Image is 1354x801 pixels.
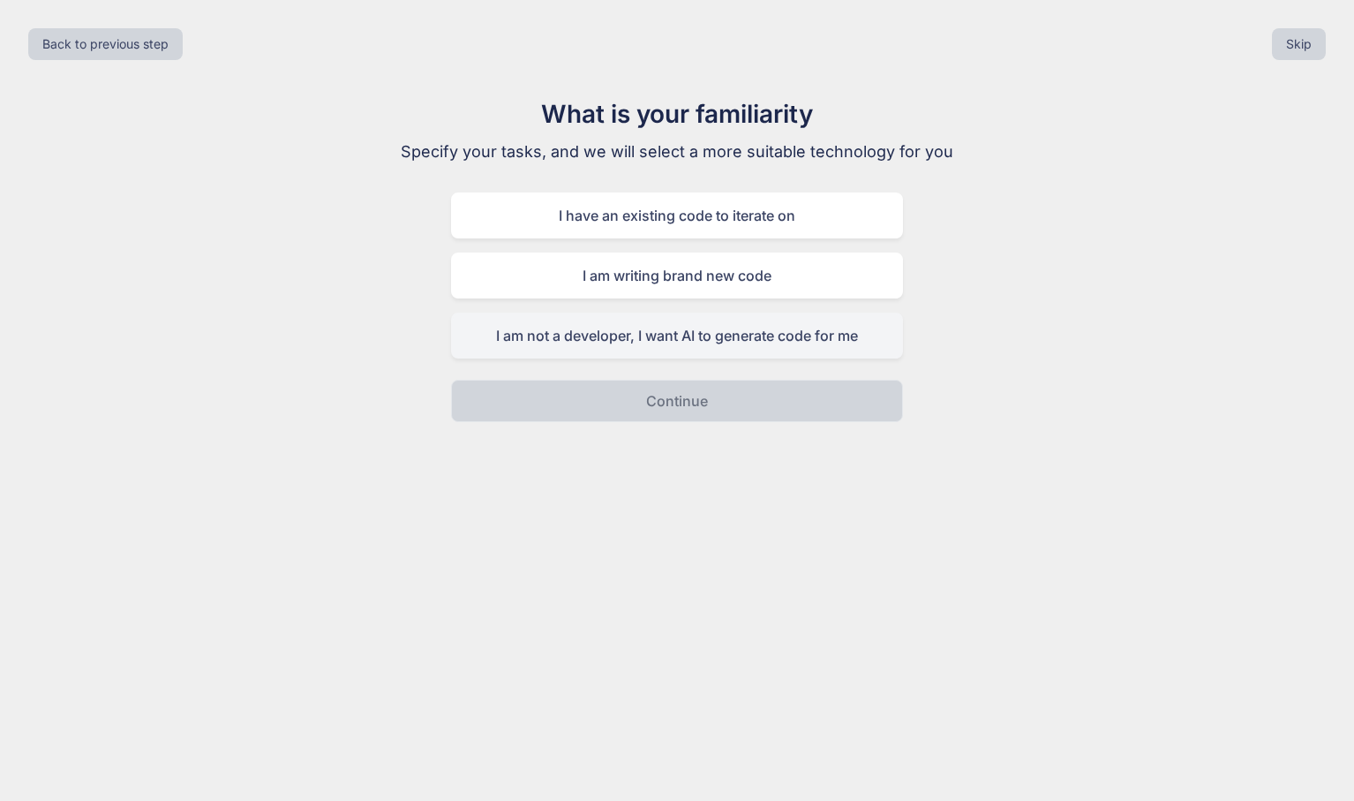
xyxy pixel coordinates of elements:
[451,253,903,298] div: I am writing brand new code
[1272,28,1326,60] button: Skip
[646,390,708,412] p: Continue
[451,313,903,359] div: I am not a developer, I want AI to generate code for me
[451,193,903,238] div: I have an existing code to iterate on
[380,95,974,132] h1: What is your familiarity
[28,28,183,60] button: Back to previous step
[380,140,974,164] p: Specify your tasks, and we will select a more suitable technology for you
[451,380,903,422] button: Continue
